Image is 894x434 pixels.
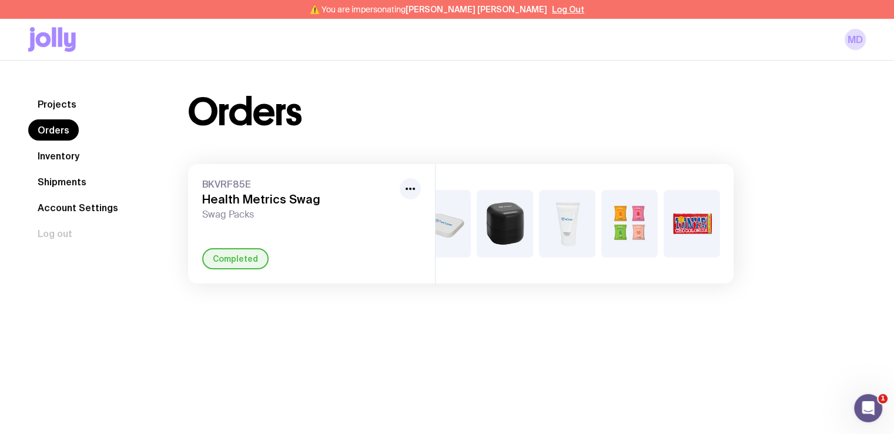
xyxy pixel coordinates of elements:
button: Log out [28,223,82,244]
a: Projects [28,94,86,115]
button: Log Out [552,5,584,14]
div: Completed [202,248,269,269]
span: [PERSON_NAME]​​​​ [PERSON_NAME] [406,5,547,14]
iframe: Intercom live chat [854,394,882,422]
h1: Orders [188,94,302,131]
a: Shipments [28,171,96,192]
span: 1 [878,394,888,403]
h3: Health Metrics Swag [202,192,395,206]
a: MD [845,29,866,50]
a: Inventory [28,145,89,166]
a: Account Settings [28,197,128,218]
span: ⚠️ You are impersonating [310,5,547,14]
span: Swag Packs [202,209,395,221]
a: Orders [28,119,79,141]
span: BKVRF85E [202,178,395,190]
